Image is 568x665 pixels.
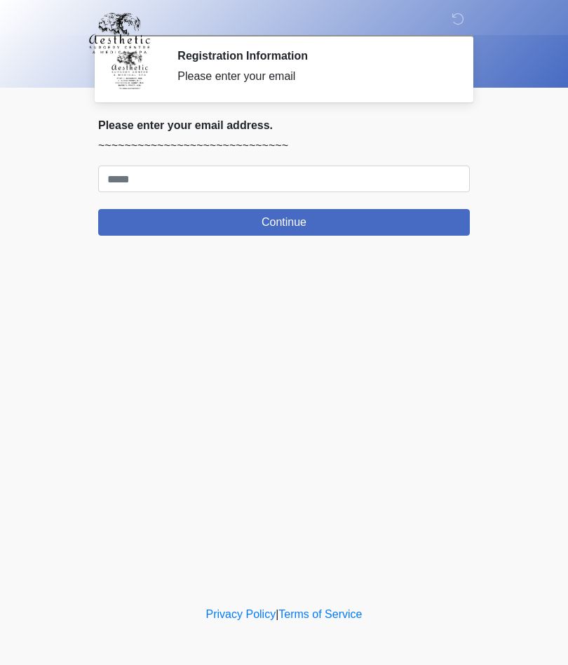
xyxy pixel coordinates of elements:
[98,119,470,132] h2: Please enter your email address.
[278,608,362,620] a: Terms of Service
[177,68,449,85] div: Please enter your email
[206,608,276,620] a: Privacy Policy
[98,209,470,236] button: Continue
[276,608,278,620] a: |
[109,49,151,91] img: Agent Avatar
[98,137,470,154] p: ~~~~~~~~~~~~~~~~~~~~~~~~~~~~~
[84,11,155,55] img: Aesthetic Surgery Centre, PLLC Logo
